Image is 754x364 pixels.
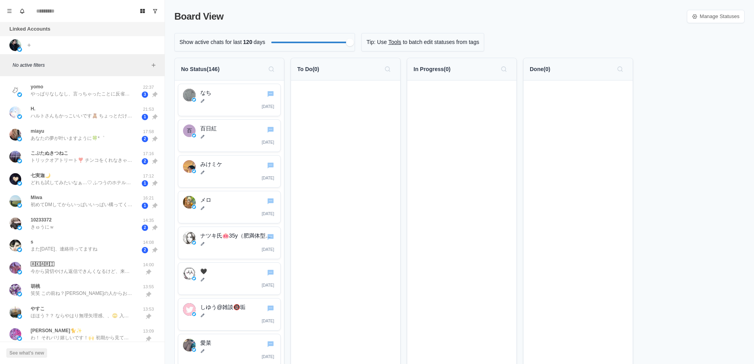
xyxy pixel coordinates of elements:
[31,334,133,341] p: わ！ それバリ嬉しいです！🙌 初期から見ていただけるのは本気で嬉しい！ ちょっとピン留めさせていただきます！ イズミさん新規募集、、、強いですね、、！ 俺忙しくは無いです💦 たぶん返信スピードで...
[200,232,276,240] p: ナツキ氏🐽35y（肥満体型界隈）
[200,196,276,204] p: メロ
[242,38,254,46] span: 120
[31,223,54,230] p: きゅうにｗ
[9,84,21,96] img: picture
[17,336,22,341] img: picture
[174,9,223,24] p: Board View
[13,62,149,69] p: No active filters
[262,247,274,252] p: [DATE]
[297,65,319,73] p: To Do ( 0 )
[17,203,22,208] img: picture
[139,128,158,135] p: 17:58
[265,63,278,75] button: Search
[200,267,276,276] p: 🖤
[3,5,16,17] button: Menu
[192,348,196,352] img: twitter
[192,98,196,102] img: twitter
[183,89,196,101] img: なち
[254,38,265,46] p: days
[9,25,50,33] p: Linked Accounts
[31,135,104,142] p: あなたの夢が叶いますように🍀*゜
[9,240,21,251] img: picture
[31,268,133,275] p: 今から貸切やけん返信できんくなるけど、来週お泊まりでもショートでも行けそうやったら日時場所時間送っとってくれたら貸切終わりオーダー作る！！ 会いたい言ってくれすぎて俺もバリ会いたさ限界、、！
[139,173,158,179] p: 17:12
[200,339,276,347] p: 愛菜
[530,65,550,73] p: Done ( 0 )
[31,216,51,223] p: 10233372
[17,270,22,274] img: picture
[16,5,28,17] button: Notifications
[183,267,196,280] img: 🖤
[142,225,148,231] span: 2
[183,303,196,316] img: しゆう@雑談🔞垢
[142,136,148,142] span: 2
[262,318,274,324] p: [DATE]
[17,292,22,296] img: picture
[6,348,47,358] button: See what's new
[266,161,275,170] button: Go to chat
[498,63,510,75] button: Search
[139,284,158,290] p: 13:55
[192,134,196,137] img: twitter
[139,150,158,157] p: 17:16
[9,151,21,163] img: picture
[178,191,281,223] div: Go to chatメロtwitterメロ[DATE]
[31,245,97,252] p: また[DATE]、連絡待ってますね
[139,106,158,113] p: 21:53
[200,89,276,97] p: なち
[31,157,133,164] p: トリックオアトリート❣️ チンコをくれなきゃイタズラするぞ😜笑笑 [PERSON_NAME]がコスプレしても気持ち悪いだけだしねぇ😭
[266,268,275,277] button: Go to chat
[366,38,387,46] p: Tip: Use
[200,160,276,168] p: みけミケ
[31,312,133,319] p: ほほう？？ ならやはり無理矢理感、、🙄 入るは入るはずやけん、筋繊維とかを伸ばしていくしか🙄 笑笑 スイスポここで！？笑 突然どうした！？
[388,38,401,46] a: Tools
[178,298,281,331] div: Go to chatしゆう@雑談🔞垢twitterしゆう@雑談🔞垢[DATE]
[142,91,148,98] span: 3
[9,262,21,274] img: picture
[17,114,22,119] img: picture
[687,10,745,23] a: Manage Statuses
[139,262,158,268] p: 14:00
[262,211,274,217] p: [DATE]
[139,84,158,91] p: 22:37
[200,303,276,311] p: しゆう@雑談🔞垢
[414,65,450,73] p: In Progress ( 0 )
[178,155,281,188] div: Go to chatみけミケtwitterみけミケ[DATE]
[262,139,274,145] p: [DATE]
[178,119,281,152] div: Go to chat百日紅twitter百日紅[DATE]
[262,104,274,110] p: [DATE]
[142,114,148,120] span: 1
[9,129,21,141] img: picture
[183,160,196,173] img: みけミケ
[17,314,22,319] img: picture
[266,125,275,134] button: Go to chat
[266,197,275,205] button: Go to chat
[9,106,21,118] img: picture
[31,172,51,179] p: 七実迦🌙
[200,124,276,133] p: 百日紅
[181,65,220,73] p: No Status ( 146 )
[139,328,158,335] p: 13:09
[178,84,281,116] div: Go to chatなちtwitterなち[DATE]
[178,227,281,259] div: Go to chatナツキ氏🐽35y（肥満体型界隈）twitterナツキ氏🐽35y（肥満体型界隈）[DATE]
[139,217,158,224] p: 14:35
[192,169,196,173] img: twitter
[187,124,192,137] div: 百日紅
[17,225,22,230] img: picture
[31,179,133,186] p: どれも試してみたいなぁ…♡ ふつうのホテルで声我慢してゆっくりされるのとか、たぶん蕩ける…
[149,60,158,70] button: Add filters
[192,205,196,209] img: twitter
[346,38,354,46] div: Filter by activity days
[139,306,158,313] p: 13:53
[17,47,22,52] img: picture
[31,327,82,334] p: [PERSON_NAME]🐈️✨️
[142,180,148,187] span: 1
[9,306,21,318] img: picture
[17,92,22,97] img: picture
[179,38,242,46] p: Show active chats for last
[31,305,45,312] p: やすこ
[24,40,34,50] button: Add account
[183,339,196,351] img: 愛菜
[142,158,148,165] span: 2
[183,196,196,209] img: メロ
